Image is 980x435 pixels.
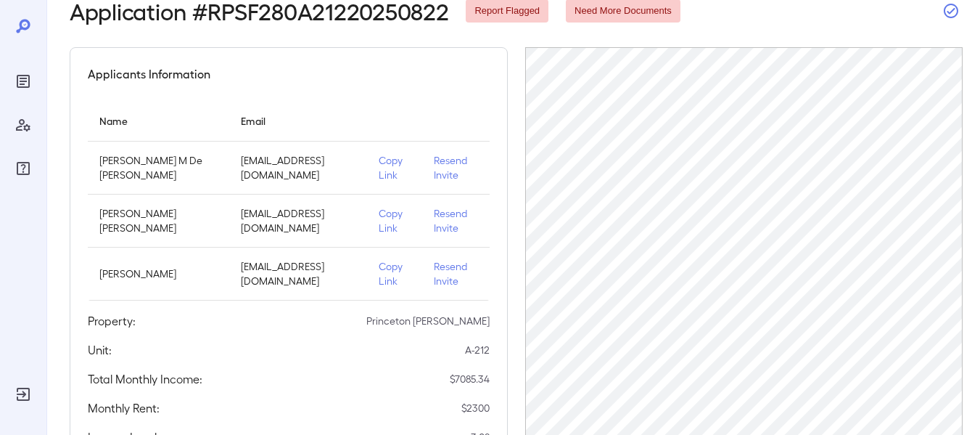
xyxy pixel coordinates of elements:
p: [EMAIL_ADDRESS][DOMAIN_NAME] [241,259,355,288]
th: Name [88,100,229,142]
p: $ 2300 [461,401,490,415]
h5: Property: [88,312,136,330]
h5: Unit: [88,341,112,359]
p: Princeton [PERSON_NAME] [366,314,490,328]
div: Log Out [12,383,35,406]
p: [PERSON_NAME] [PERSON_NAME] [99,206,218,235]
th: Email [229,100,366,142]
h5: Total Monthly Income: [88,370,202,388]
table: simple table [88,100,490,301]
p: [EMAIL_ADDRESS][DOMAIN_NAME] [241,153,355,182]
p: [PERSON_NAME] [99,267,218,281]
div: FAQ [12,157,35,180]
p: $ 7085.34 [450,372,490,386]
span: Report Flagged [466,4,548,18]
p: Resend Invite [434,153,478,182]
h5: Monthly Rent: [88,399,160,417]
p: Copy Link [379,206,411,235]
p: Resend Invite [434,259,478,288]
p: Copy Link [379,153,411,182]
p: Resend Invite [434,206,478,235]
div: Manage Users [12,113,35,137]
p: Copy Link [379,259,411,288]
p: [EMAIL_ADDRESS][DOMAIN_NAME] [241,206,355,235]
span: Need More Documents [566,4,680,18]
div: Reports [12,70,35,93]
p: A-212 [465,343,490,357]
h5: Applicants Information [88,65,210,83]
p: [PERSON_NAME] M De [PERSON_NAME] [99,153,218,182]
